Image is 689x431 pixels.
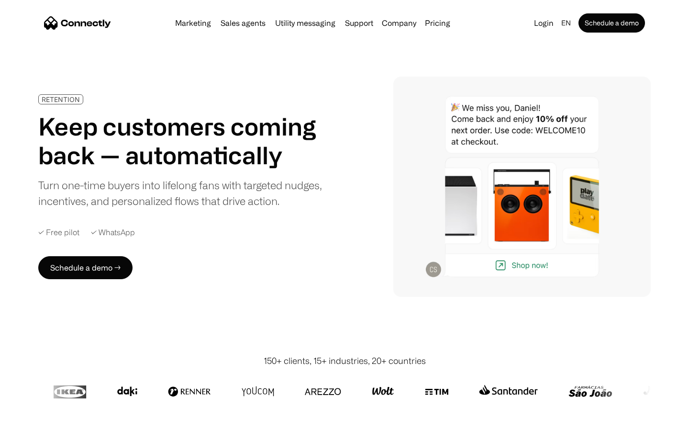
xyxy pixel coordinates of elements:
[530,16,557,30] a: Login
[341,19,377,27] a: Support
[38,177,329,209] div: Turn one-time buyers into lifelong fans with targeted nudges, incentives, and personalized flows ...
[171,19,215,27] a: Marketing
[19,414,57,428] ul: Language list
[578,13,645,33] a: Schedule a demo
[217,19,269,27] a: Sales agents
[271,19,339,27] a: Utility messaging
[264,354,426,367] div: 150+ clients, 15+ industries, 20+ countries
[42,96,80,103] div: RETENTION
[421,19,454,27] a: Pricing
[382,16,416,30] div: Company
[38,112,329,170] h1: Keep customers coming back — automatically
[38,256,133,279] a: Schedule a demo →
[38,228,79,237] div: ✓ Free pilot
[10,413,57,428] aside: Language selected: English
[91,228,135,237] div: ✓ WhatsApp
[561,16,571,30] div: en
